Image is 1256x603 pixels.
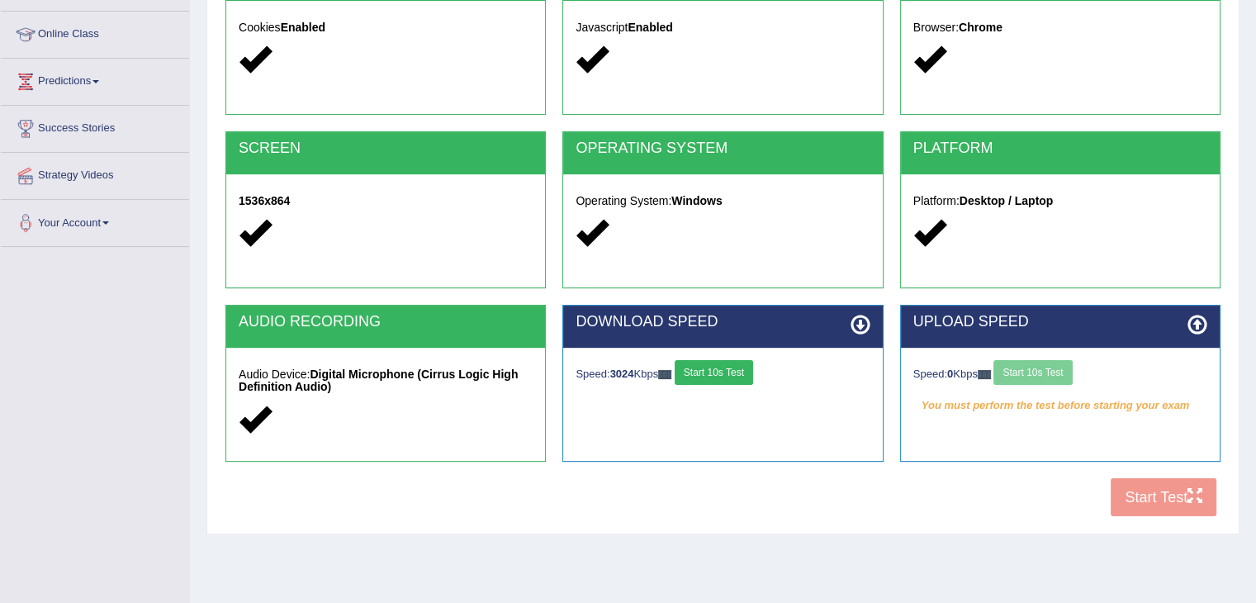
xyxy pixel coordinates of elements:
h5: Javascript [576,21,870,34]
a: Success Stories [1,106,189,147]
div: Speed: Kbps [913,360,1207,389]
strong: Enabled [281,21,325,34]
a: Predictions [1,59,189,100]
img: ajax-loader-fb-connection.gif [978,370,991,379]
strong: Chrome [959,21,1002,34]
h2: OPERATING SYSTEM [576,140,870,157]
h2: PLATFORM [913,140,1207,157]
h5: Platform: [913,195,1207,207]
h2: UPLOAD SPEED [913,314,1207,330]
a: Your Account [1,200,189,241]
h5: Operating System: [576,195,870,207]
a: Online Class [1,12,189,53]
strong: Digital Microphone (Cirrus Logic High Definition Audio) [239,368,518,393]
strong: Desktop / Laptop [960,194,1054,207]
strong: 3024 [610,368,634,380]
strong: 0 [947,368,953,380]
em: You must perform the test before starting your exam [913,393,1207,418]
img: ajax-loader-fb-connection.gif [658,370,671,379]
h5: Audio Device: [239,368,533,394]
h5: Browser: [913,21,1207,34]
button: Start 10s Test [675,360,753,385]
a: Strategy Videos [1,153,189,194]
h5: Cookies [239,21,533,34]
strong: 1536x864 [239,194,290,207]
strong: Windows [671,194,722,207]
h2: SCREEN [239,140,533,157]
h2: DOWNLOAD SPEED [576,314,870,330]
h2: AUDIO RECORDING [239,314,533,330]
div: Speed: Kbps [576,360,870,389]
strong: Enabled [628,21,672,34]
